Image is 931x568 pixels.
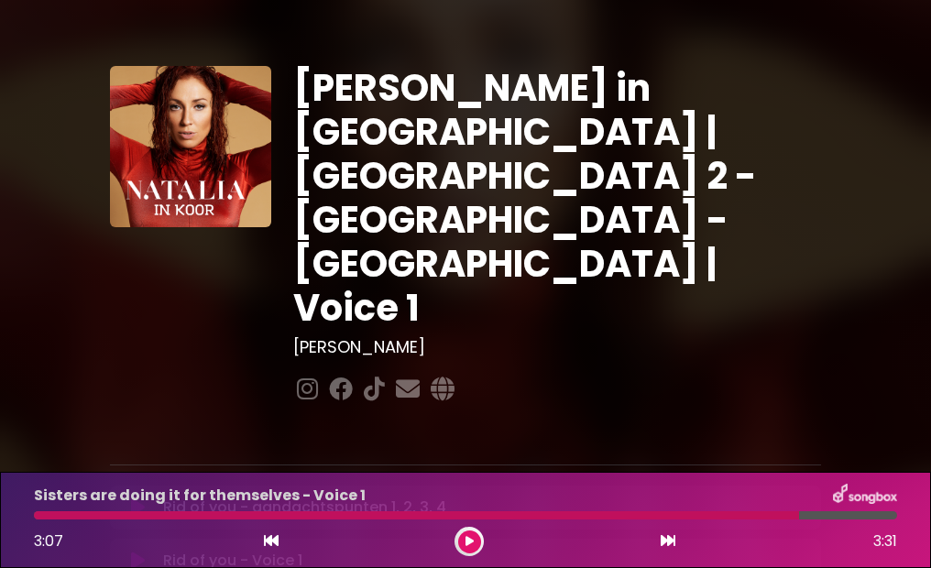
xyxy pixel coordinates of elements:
span: 3:07 [34,530,63,552]
h3: [PERSON_NAME] [293,337,821,357]
img: YTVS25JmS9CLUqXqkEhs [110,66,271,227]
img: songbox-logo-white.png [833,484,897,508]
span: 3:31 [873,530,897,552]
h1: [PERSON_NAME] in [GEOGRAPHIC_DATA] | [GEOGRAPHIC_DATA] 2 - [GEOGRAPHIC_DATA] - [GEOGRAPHIC_DATA] ... [293,66,821,330]
p: Sisters are doing it for themselves - Voice 1 [34,485,366,507]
